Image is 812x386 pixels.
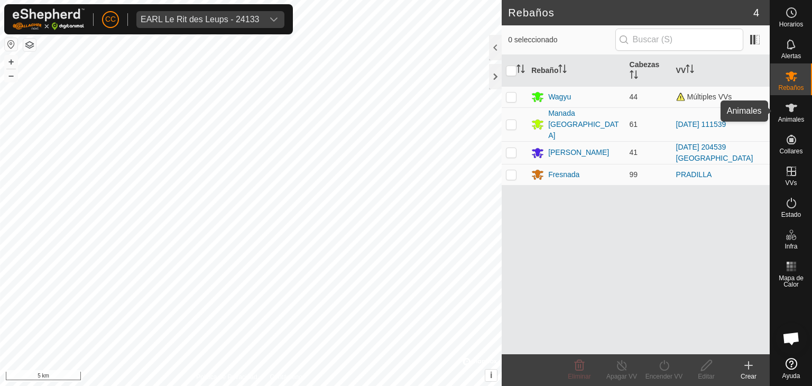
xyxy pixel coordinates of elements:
div: [PERSON_NAME] [548,147,609,158]
span: Animales [778,116,804,123]
a: PRADILLA [676,170,712,179]
span: 4 [753,5,759,21]
a: Chat abierto [776,323,807,354]
span: CC [105,14,116,25]
p-sorticon: Activar para ordenar [630,72,638,80]
div: Crear [727,372,770,381]
span: 0 seleccionado [508,34,615,45]
span: Alertas [781,53,801,59]
span: Eliminar [568,373,590,380]
th: VV [672,55,770,87]
div: Encender VV [643,372,685,381]
p-sorticon: Activar para ordenar [686,66,694,75]
th: Rebaño [527,55,625,87]
p-sorticon: Activar para ordenar [516,66,525,75]
span: Estado [781,212,801,218]
button: Capas del Mapa [23,39,36,51]
button: Restablecer Mapa [5,38,17,51]
span: Infra [785,243,797,250]
a: Ayuda [770,354,812,383]
input: Buscar (S) [615,29,743,51]
span: 41 [630,148,638,157]
th: Cabezas [625,55,672,87]
div: Wagyu [548,91,571,103]
a: Política de Privacidad [196,372,257,382]
a: [DATE] 111539 [676,120,726,128]
span: VVs [785,180,797,186]
button: – [5,69,17,82]
span: Collares [779,148,802,154]
div: Fresnada [548,169,579,180]
img: Logo Gallagher [13,8,85,30]
span: Múltiples VVs [676,93,732,101]
div: EARL Le Rit des Leups - 24133 [141,15,259,24]
button: + [5,56,17,68]
div: Manada [GEOGRAPHIC_DATA] [548,108,621,141]
span: 99 [630,170,638,179]
div: Editar [685,372,727,381]
span: Horarios [779,21,803,27]
div: dropdown trigger [263,11,284,28]
span: i [490,371,492,380]
a: Contáctenos [270,372,306,382]
span: Mapa de Calor [773,275,809,288]
span: 44 [630,93,638,101]
p-sorticon: Activar para ordenar [558,66,567,75]
span: Ayuda [782,373,800,379]
div: Apagar VV [601,372,643,381]
h2: Rebaños [508,6,753,19]
span: EARL Le Rit des Leups - 24133 [136,11,263,28]
a: [DATE] 204539 [GEOGRAPHIC_DATA] [676,143,753,162]
span: Rebaños [778,85,804,91]
span: 61 [630,120,638,128]
button: i [485,370,497,381]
